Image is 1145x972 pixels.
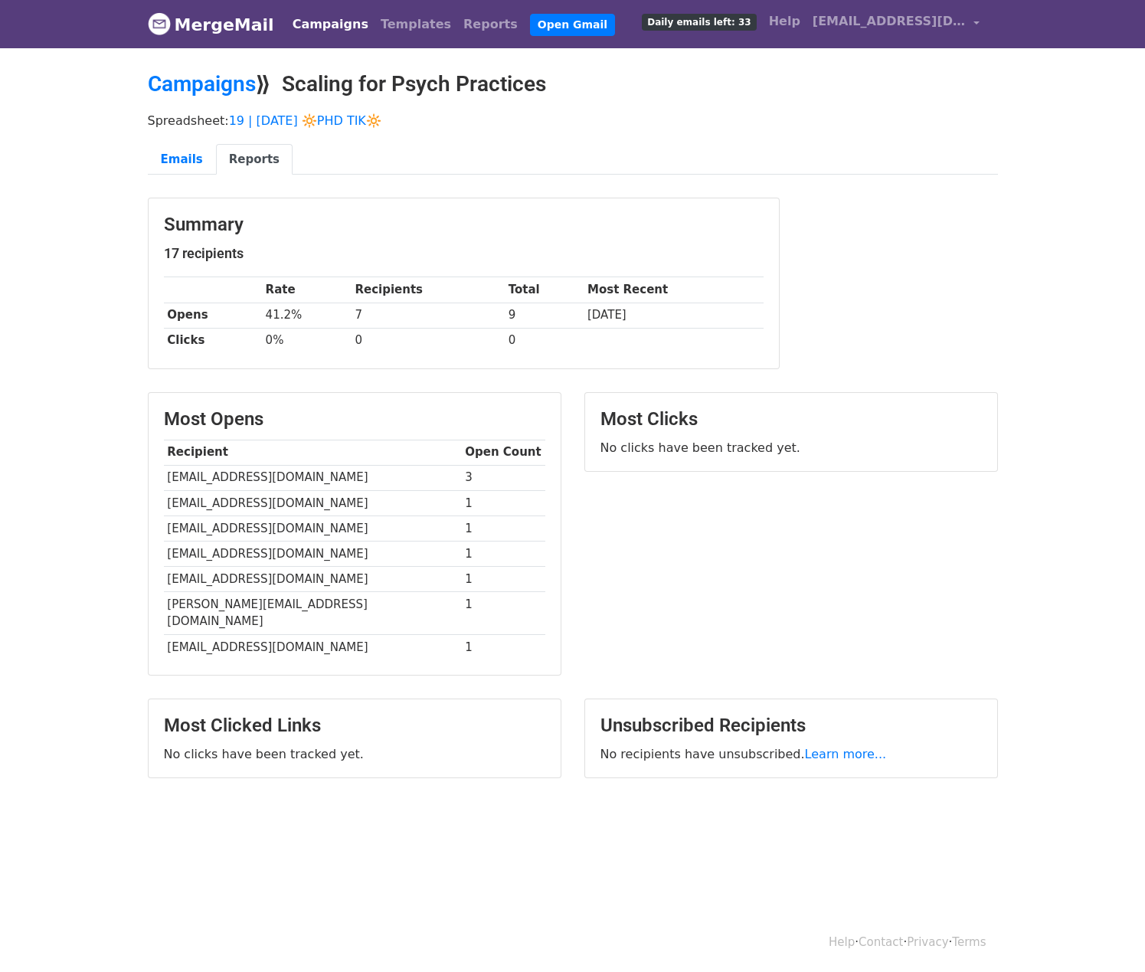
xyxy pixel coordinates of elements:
h3: Unsubscribed Recipients [600,715,982,737]
th: Recipients [352,277,505,303]
a: Templates [375,9,457,40]
a: Privacy [907,935,948,949]
th: Opens [164,303,262,328]
p: No clicks have been tracked yet. [164,746,545,762]
a: Contact [859,935,903,949]
td: 9 [505,303,584,328]
td: 3 [462,465,545,490]
a: Campaigns [286,9,375,40]
td: 7 [352,303,505,328]
td: 1 [462,634,545,659]
span: Daily emails left: 33 [642,14,756,31]
td: 41.2% [262,303,352,328]
td: [EMAIL_ADDRESS][DOMAIN_NAME] [164,490,462,515]
a: Emails [148,144,216,175]
td: 0% [262,328,352,353]
span: [EMAIL_ADDRESS][DOMAIN_NAME] [813,12,966,31]
h3: Summary [164,214,764,236]
td: [EMAIL_ADDRESS][DOMAIN_NAME] [164,465,462,490]
th: Most Recent [584,277,763,303]
img: MergeMail logo [148,12,171,35]
th: Total [505,277,584,303]
td: 0 [505,328,584,353]
td: [EMAIL_ADDRESS][DOMAIN_NAME] [164,515,462,541]
a: Open Gmail [530,14,615,36]
a: Help [763,6,806,37]
th: Open Count [462,440,545,465]
h2: ⟫ Scaling for Psych Practices [148,71,998,97]
td: [PERSON_NAME][EMAIL_ADDRESS][DOMAIN_NAME] [164,592,462,635]
a: Daily emails left: 33 [636,6,762,37]
td: [EMAIL_ADDRESS][DOMAIN_NAME] [164,634,462,659]
a: Campaigns [148,71,256,97]
td: [EMAIL_ADDRESS][DOMAIN_NAME] [164,541,462,566]
h5: 17 recipients [164,245,764,262]
th: Recipient [164,440,462,465]
td: 1 [462,567,545,592]
td: 1 [462,490,545,515]
h3: Most Opens [164,408,545,430]
p: No recipients have unsubscribed. [600,746,982,762]
a: 19 | [DATE] 🔆PHD TIK🔆 [229,113,381,128]
th: Clicks [164,328,262,353]
a: Learn more... [805,747,887,761]
td: 1 [462,515,545,541]
td: [EMAIL_ADDRESS][DOMAIN_NAME] [164,567,462,592]
p: No clicks have been tracked yet. [600,440,982,456]
a: Reports [216,144,293,175]
th: Rate [262,277,352,303]
a: Reports [457,9,524,40]
td: 0 [352,328,505,353]
td: 1 [462,541,545,566]
a: MergeMail [148,8,274,41]
h3: Most Clicks [600,408,982,430]
a: [EMAIL_ADDRESS][DOMAIN_NAME] [806,6,986,42]
td: 1 [462,592,545,635]
h3: Most Clicked Links [164,715,545,737]
a: Help [829,935,855,949]
a: Terms [952,935,986,949]
td: [DATE] [584,303,763,328]
iframe: Chat Widget [1068,898,1145,972]
p: Spreadsheet: [148,113,998,129]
